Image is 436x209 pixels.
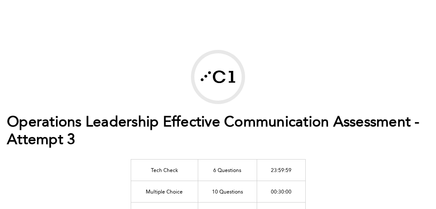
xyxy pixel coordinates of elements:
[194,53,242,101] img: Correlation One
[198,181,257,202] td: 10 Questions
[257,159,305,181] td: 23:59:59
[257,181,305,202] td: 00:30:00
[198,159,257,181] td: 6 Questions
[131,181,198,202] td: Multiple Choice
[131,159,198,181] td: Tech Check
[7,114,429,149] h1: Operations Leadership Effective Communication Assessment - Attempt 3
